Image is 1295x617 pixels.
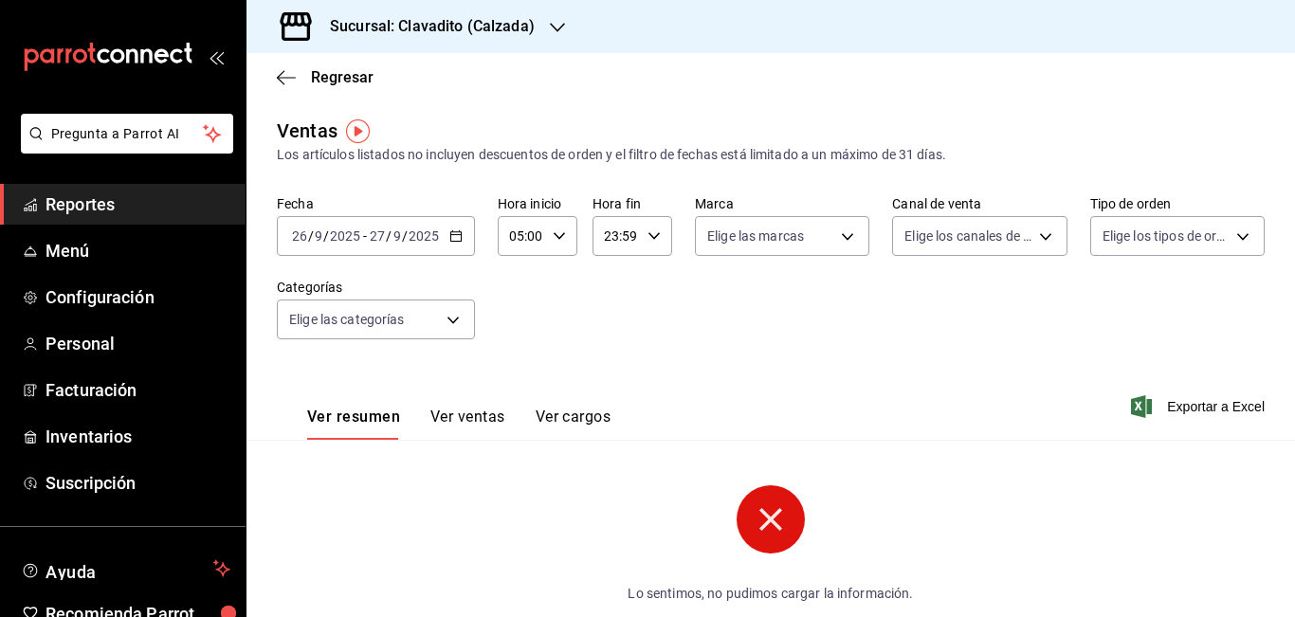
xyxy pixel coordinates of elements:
button: Ver cargos [536,408,611,440]
label: Hora inicio [498,197,577,210]
label: Tipo de orden [1090,197,1265,210]
button: Exportar a Excel [1135,395,1265,418]
span: - [363,228,367,244]
button: open_drawer_menu [209,49,224,64]
span: Regresar [311,68,374,86]
span: Ayuda [46,557,206,580]
span: Reportes [46,191,230,217]
span: Elige los tipos de orden [1103,227,1230,245]
button: Ver resumen [307,408,400,440]
label: Marca [695,197,869,210]
h3: Sucursal: Clavadito (Calzada) [315,15,535,38]
input: -- [369,228,386,244]
span: Inventarios [46,424,230,449]
span: Configuración [46,284,230,310]
label: Canal de venta [892,197,1067,210]
span: Suscripción [46,470,230,496]
span: / [386,228,392,244]
input: ---- [329,228,361,244]
div: navigation tabs [307,408,611,440]
button: Pregunta a Parrot AI [21,114,233,154]
span: Personal [46,331,230,356]
div: Ventas [277,117,337,145]
span: Elige las categorías [289,310,405,329]
input: -- [392,228,402,244]
span: / [402,228,408,244]
a: Pregunta a Parrot AI [13,137,233,157]
span: / [323,228,329,244]
label: Categorías [277,281,475,294]
span: Elige las marcas [707,227,804,245]
p: Lo sentimos, no pudimos cargar la información. [509,584,1032,604]
div: Los artículos listados no incluyen descuentos de orden y el filtro de fechas está limitado a un m... [277,145,1265,165]
span: Elige los canales de venta [904,227,1031,245]
span: Facturación [46,377,230,403]
img: Tooltip marker [346,119,370,143]
input: -- [314,228,323,244]
button: Regresar [277,68,374,86]
span: / [308,228,314,244]
input: -- [291,228,308,244]
span: Menú [46,238,230,263]
input: ---- [408,228,440,244]
span: Pregunta a Parrot AI [51,124,204,144]
label: Hora fin [593,197,672,210]
button: Ver ventas [430,408,505,440]
label: Fecha [277,197,475,210]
